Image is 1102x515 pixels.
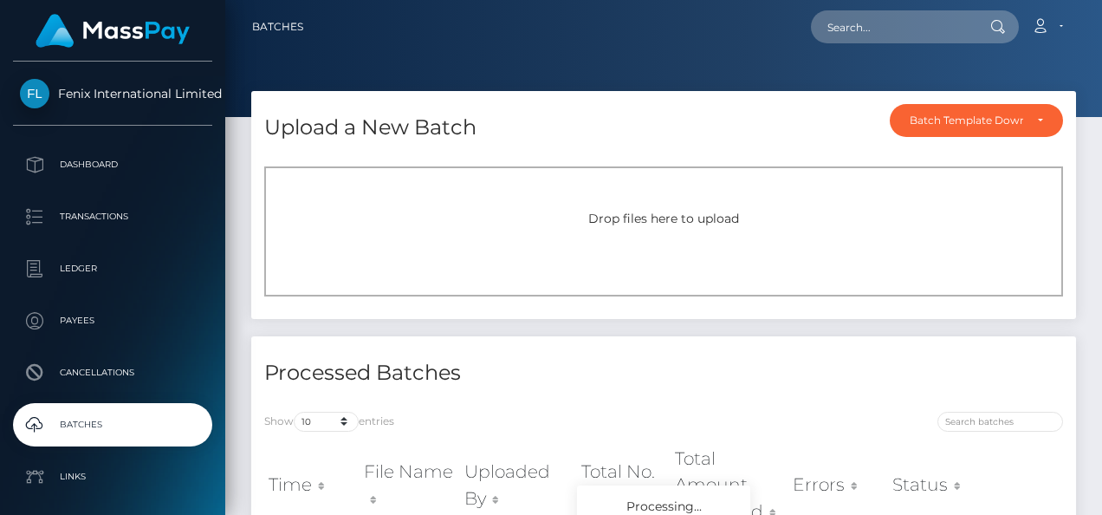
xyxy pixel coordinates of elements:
p: Batches [20,412,205,438]
img: MassPay Logo [36,14,190,48]
p: Cancellations [20,360,205,386]
input: Search... [811,10,974,43]
h4: Upload a New Batch [264,113,476,143]
a: Cancellations [13,351,212,394]
p: Transactions [20,204,205,230]
img: Fenix International Limited [20,79,49,108]
button: Batch Template Download [890,104,1063,137]
p: Dashboard [20,152,205,178]
a: Ledger [13,247,212,290]
p: Ledger [20,256,205,282]
input: Search batches [937,412,1063,432]
a: Batches [252,9,303,45]
p: Payees [20,308,205,334]
a: Transactions [13,195,212,238]
select: Showentries [294,412,359,432]
a: Payees [13,299,212,342]
p: Links [20,464,205,490]
span: Drop files here to upload [588,211,739,226]
a: Dashboard [13,143,212,186]
a: Links [13,455,212,499]
span: Fenix International Limited [13,86,212,101]
div: Batch Template Download [910,114,1023,127]
h4: Processed Batches [264,358,651,388]
label: Show entries [264,412,394,432]
a: Batches [13,403,212,447]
